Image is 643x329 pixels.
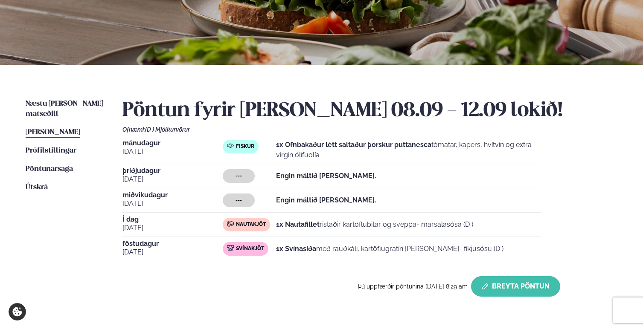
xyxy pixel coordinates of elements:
[9,303,26,320] a: Cookie settings
[122,192,223,199] span: miðvikudagur
[276,140,541,160] p: tómatar, kapers, hvítvín og extra virgin ólífuolía
[276,220,320,228] strong: 1x Nautafillet
[26,146,76,156] a: Prófílstillingar
[122,140,223,147] span: mánudagur
[122,99,617,123] h2: Pöntun fyrir [PERSON_NAME] 08.09 - 12.09 lokið!
[26,147,76,154] span: Prófílstillingar
[276,196,376,204] strong: Engin máltíð [PERSON_NAME].
[227,142,234,149] img: fish.svg
[122,216,223,223] span: Í dag
[122,174,223,185] span: [DATE]
[122,199,223,209] span: [DATE]
[122,147,223,157] span: [DATE]
[26,127,80,138] a: [PERSON_NAME]
[236,173,242,179] span: ---
[236,221,266,228] span: Nautakjöt
[236,143,254,150] span: Fiskur
[122,247,223,257] span: [DATE]
[471,276,560,297] button: Breyta Pöntun
[26,165,73,173] span: Pöntunarsaga
[26,182,48,193] a: Útskrá
[227,220,234,227] img: beef.svg
[26,99,105,119] a: Næstu [PERSON_NAME] matseðill
[26,100,103,118] span: Næstu [PERSON_NAME] matseðill
[358,283,468,290] span: Þú uppfærðir pöntunina [DATE] 8:29 am
[26,184,48,191] span: Útskrá
[145,126,190,133] span: (D ) Mjólkurvörur
[276,245,316,253] strong: 1x Svínasíða
[236,197,242,204] span: ---
[122,167,223,174] span: þriðjudagur
[276,141,431,149] strong: 1x Ofnbakaður létt saltaður þorskur puttanesca
[236,245,264,252] span: Svínakjöt
[276,172,376,180] strong: Engin máltíð [PERSON_NAME].
[122,240,223,247] span: föstudagur
[26,129,80,136] span: [PERSON_NAME]
[276,244,503,254] p: með rauðkáli, kartöflugratín [PERSON_NAME]- fíkjusósu (D )
[122,223,223,233] span: [DATE]
[26,164,73,174] a: Pöntunarsaga
[227,245,234,251] img: pork.svg
[276,219,473,230] p: ristaðir kartöflubitar og sveppa- marsalasósa (D )
[122,126,617,133] div: Ofnæmi:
